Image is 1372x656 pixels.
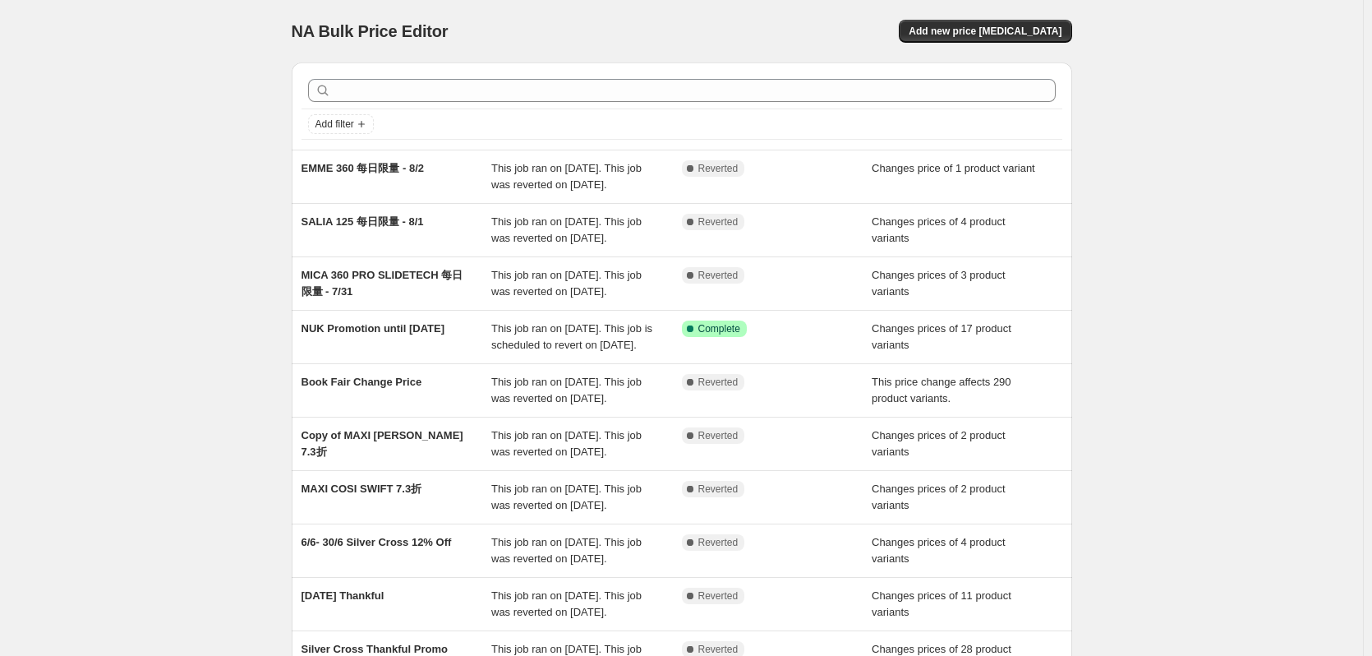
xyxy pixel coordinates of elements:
[872,215,1006,244] span: Changes prices of 4 product variants
[302,589,384,602] span: [DATE] Thankful
[899,20,1071,43] button: Add new price [MEDICAL_DATA]
[698,429,739,442] span: Reverted
[698,643,739,656] span: Reverted
[302,376,422,388] span: Book Fair Change Price
[491,376,642,404] span: This job ran on [DATE]. This job was reverted on [DATE].
[872,536,1006,565] span: Changes prices of 4 product variants
[491,483,642,511] span: This job ran on [DATE]. This job was reverted on [DATE].
[292,22,449,40] span: NA Bulk Price Editor
[491,269,642,298] span: This job ran on [DATE]. This job was reverted on [DATE].
[698,162,739,175] span: Reverted
[698,215,739,229] span: Reverted
[872,376,1011,404] span: This price change affects 290 product variants.
[872,162,1035,174] span: Changes price of 1 product variant
[302,322,445,335] span: NUK Promotion until [DATE]
[315,118,354,131] span: Add filter
[302,483,422,495] span: MAXI COSI SWIFT 7.3折
[302,162,425,174] span: EMME 360 每日限量 - 8/2
[491,536,642,565] span: This job ran on [DATE]. This job was reverted on [DATE].
[698,269,739,282] span: Reverted
[872,429,1006,458] span: Changes prices of 2 product variants
[698,483,739,496] span: Reverted
[872,269,1006,298] span: Changes prices of 3 product variants
[302,269,463,298] span: MICA 360 PRO SLIDETECH 每日限量 - 7/31
[909,25,1061,38] span: Add new price [MEDICAL_DATA]
[698,376,739,389] span: Reverted
[491,215,642,244] span: This job ran on [DATE]. This job was reverted on [DATE].
[698,322,740,335] span: Complete
[698,589,739,603] span: Reverted
[302,215,424,228] span: SALIA 125 每日限量 - 8/1
[302,429,463,458] span: Copy of MAXI [PERSON_NAME] 7.3折
[491,429,642,458] span: This job ran on [DATE]. This job was reverted on [DATE].
[302,643,448,655] span: Silver Cross Thankful Promo
[491,589,642,618] span: This job ran on [DATE]. This job was reverted on [DATE].
[302,536,452,548] span: 6/6- 30/6 Silver Cross 12% Off
[872,589,1011,618] span: Changes prices of 11 product variants
[491,162,642,191] span: This job ran on [DATE]. This job was reverted on [DATE].
[491,322,652,351] span: This job ran on [DATE]. This job is scheduled to revert on [DATE].
[872,322,1011,351] span: Changes prices of 17 product variants
[308,114,374,134] button: Add filter
[872,483,1006,511] span: Changes prices of 2 product variants
[698,536,739,549] span: Reverted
